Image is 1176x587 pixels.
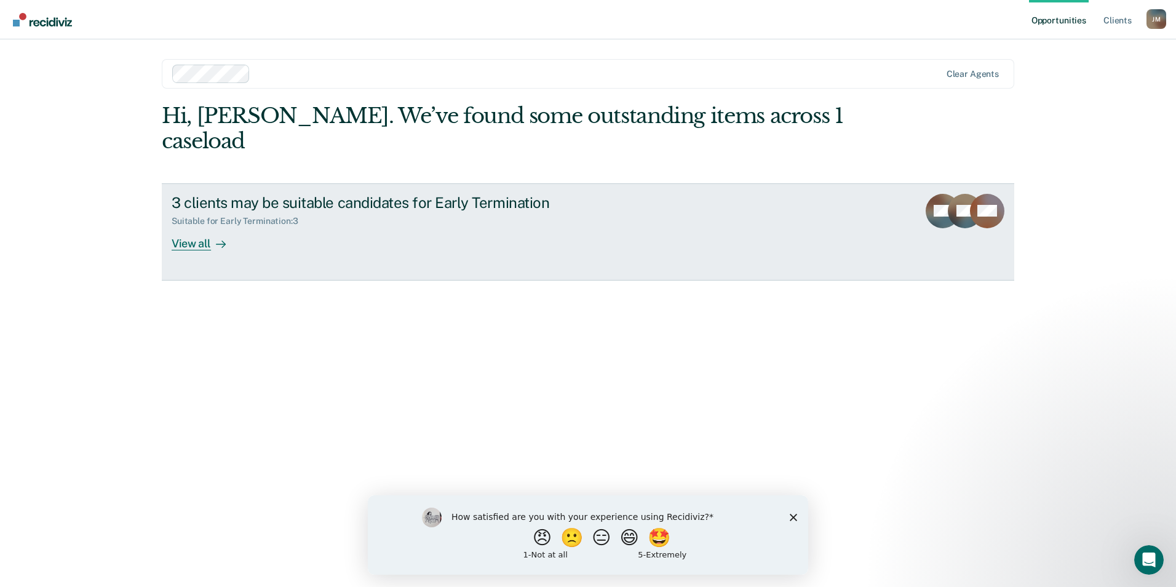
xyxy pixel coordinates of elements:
img: Recidiviz [13,13,72,26]
div: Hi, [PERSON_NAME]. We’ve found some outstanding items across 1 caseload [162,103,844,154]
iframe: Intercom live chat [1134,545,1164,575]
div: 3 clients may be suitable candidates for Early Termination [172,194,603,212]
a: 3 clients may be suitable candidates for Early TerminationSuitable for Early Termination:3View all [162,183,1014,281]
div: View all [172,226,240,250]
iframe: Survey by Kim from Recidiviz [368,495,808,575]
div: Clear agents [947,69,999,79]
button: Profile dropdown button [1146,9,1166,29]
div: J M [1146,9,1166,29]
div: Suitable for Early Termination : 3 [172,216,308,226]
